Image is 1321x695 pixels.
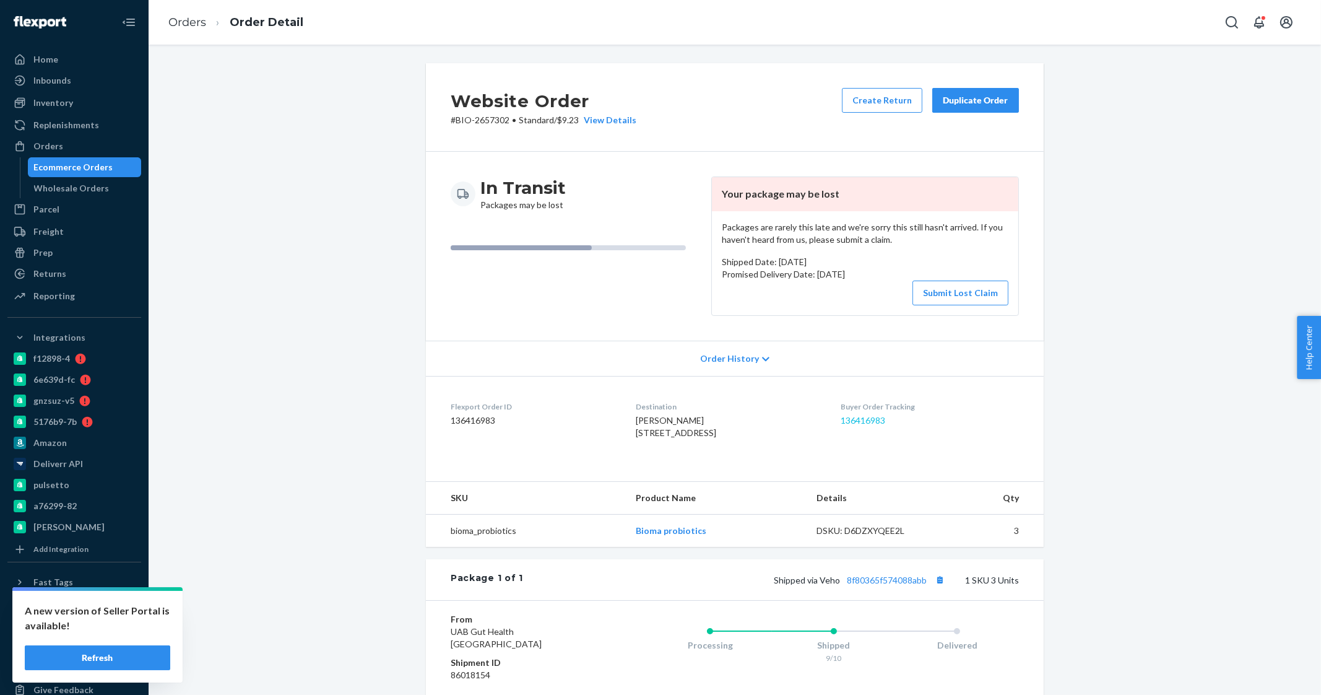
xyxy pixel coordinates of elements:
p: # BIO-2657302 / $9.23 [451,114,636,126]
div: Amazon [33,437,67,449]
a: Settings [7,617,141,637]
div: gnzsuz-v5 [33,395,74,407]
h3: In Transit [480,177,566,199]
div: Inbounds [33,74,71,87]
td: bioma_probiotics [426,514,626,547]
a: Parcel [7,199,141,219]
div: Packages may be lost [480,177,566,211]
th: Details [807,482,943,515]
h2: Website Order [451,88,636,114]
dd: 136416983 [451,414,616,427]
p: Packages are rarely this late and we're sorry this still hasn't arrived. If you haven't heard fro... [722,221,1008,246]
img: Flexport logo [14,16,66,28]
div: Package 1 of 1 [451,572,523,588]
button: View Details [579,114,636,126]
a: 136416983 [841,415,885,426]
a: 8f80365f574088abb [847,575,927,585]
p: A new version of Seller Portal is available! [25,603,170,633]
a: [PERSON_NAME] [7,517,141,537]
div: 1 SKU 3 Units [523,572,1019,588]
div: DSKU: D6DZXYQEE2L [816,525,933,537]
th: SKU [426,482,626,515]
a: a76299-82 [7,496,141,516]
a: Talk to Support [7,638,141,658]
header: Your package may be lost [712,177,1018,211]
button: Duplicate Order [932,88,1019,113]
div: Duplicate Order [943,94,1008,107]
a: Add Fast Tag [7,597,141,612]
a: Ecommerce Orders [28,157,142,177]
span: Order History [700,352,759,365]
div: Add Integration [33,544,89,554]
button: Submit Lost Claim [912,281,1008,305]
a: Home [7,50,141,69]
dt: From [451,613,599,626]
th: Product Name [626,482,806,515]
a: 6e639d-fc [7,370,141,390]
a: Reporting [7,286,141,306]
a: Bioma probiotics [636,525,706,536]
div: [PERSON_NAME] [33,521,105,533]
button: Create Return [842,88,922,113]
div: Delivered [895,639,1019,652]
a: Deliverr API [7,454,141,474]
ol: breadcrumbs [158,4,313,41]
dt: Destination [636,401,820,412]
div: Deliverr API [33,458,83,470]
div: f12898-4 [33,352,70,365]
span: Standard [519,115,554,125]
a: Freight [7,222,141,242]
button: Integrations [7,328,141,347]
p: Shipped Date: [DATE] [722,256,1008,268]
div: Returns [33,268,66,280]
div: Shipped [772,639,896,652]
div: Parcel [33,203,59,216]
th: Qty [942,482,1044,515]
span: [PERSON_NAME] [STREET_ADDRESS] [636,415,716,438]
a: gnzsuz-v5 [7,391,141,411]
a: Amazon [7,433,141,453]
div: Wholesale Orders [34,182,110,195]
button: Help Center [1297,316,1321,379]
div: Replenishments [33,119,99,131]
button: Close Navigation [116,10,141,35]
button: Fast Tags [7,572,141,592]
a: Add Integration [7,542,141,557]
a: Prep [7,243,141,263]
p: Promised Delivery Date: [DATE] [722,268,1008,281]
div: Home [33,53,58,66]
a: Returns [7,264,141,284]
span: Shipped via Veho [774,575,948,585]
div: Ecommerce Orders [34,161,113,173]
a: Replenishments [7,115,141,135]
button: Open Search Box [1219,10,1244,35]
div: Inventory [33,97,73,109]
div: Orders [33,140,63,152]
a: Order Detail [230,15,303,29]
a: Inventory [7,93,141,113]
dd: 86018154 [451,669,599,681]
span: UAB Gut Health [GEOGRAPHIC_DATA] [451,626,542,649]
dt: Buyer Order Tracking [841,401,1019,412]
div: Prep [33,247,53,259]
a: 5176b9-7b [7,412,141,432]
div: 5176b9-7b [33,416,77,428]
div: 9/10 [772,653,896,663]
span: • [512,115,516,125]
div: Freight [33,225,64,238]
button: Open account menu [1274,10,1299,35]
div: a76299-82 [33,500,77,512]
div: 6e639d-fc [33,374,75,386]
a: pulsetto [7,475,141,495]
div: Processing [648,639,772,652]
div: Integrations [33,331,85,344]
div: Reporting [33,290,75,302]
button: Refresh [25,645,170,670]
a: Inbounds [7,71,141,90]
a: Orders [7,136,141,156]
a: Orders [168,15,206,29]
div: pulsetto [33,479,69,491]
a: f12898-4 [7,349,141,369]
